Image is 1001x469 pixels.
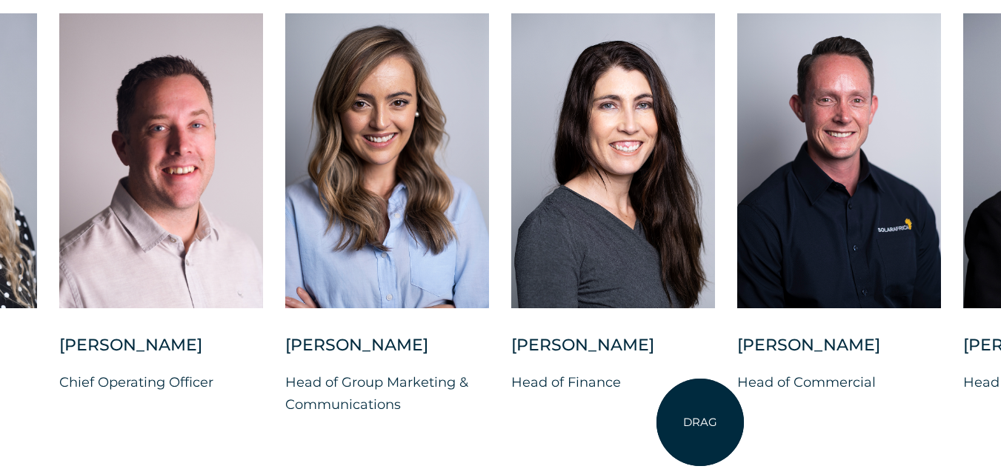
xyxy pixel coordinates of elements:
p: Head of Group Marketing & Communications [285,371,489,416]
p: Chief Operating Officer [59,371,263,393]
div: [PERSON_NAME] [285,334,489,371]
p: Head of Finance [511,371,715,393]
div: [PERSON_NAME] [511,334,715,371]
p: Head of Commercial [737,371,941,393]
div: [PERSON_NAME] [737,334,941,371]
div: [PERSON_NAME] [59,334,263,371]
